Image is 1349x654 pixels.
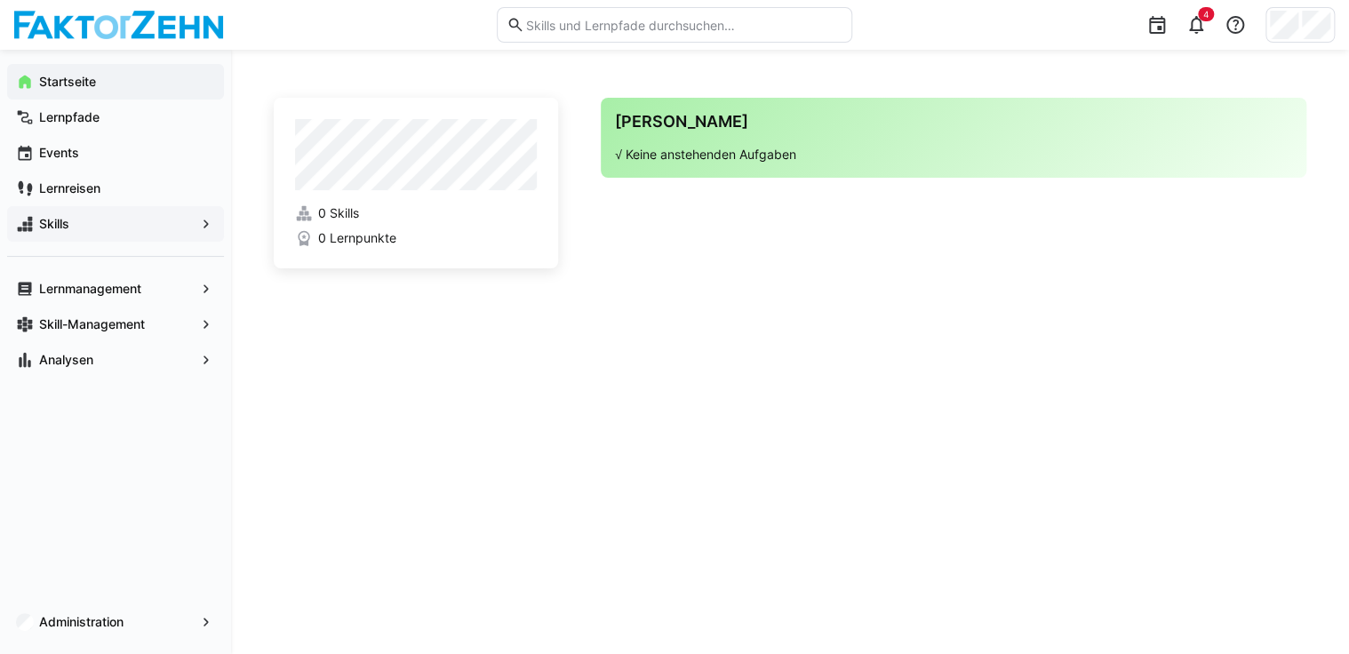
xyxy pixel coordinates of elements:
[1203,9,1209,20] span: 4
[318,204,359,222] span: 0 Skills
[615,112,1292,132] h3: [PERSON_NAME]
[318,229,396,247] span: 0 Lernpunkte
[615,146,1292,163] p: √ Keine anstehenden Aufgaben
[295,204,537,222] a: 0 Skills
[524,17,842,33] input: Skills und Lernpfade durchsuchen…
